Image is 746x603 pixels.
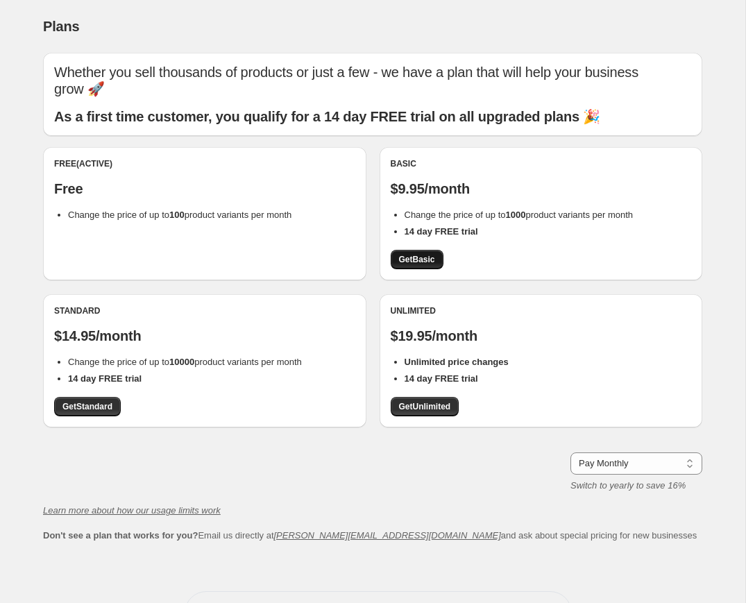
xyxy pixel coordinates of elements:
span: Get Basic [399,254,435,265]
span: Get Unlimited [399,401,451,412]
span: Change the price of up to product variants per month [405,210,634,220]
span: Change the price of up to product variants per month [68,357,302,367]
a: GetBasic [391,250,443,269]
b: 1000 [506,210,526,220]
b: As a first time customer, you qualify for a 14 day FREE trial on all upgraded plans 🎉 [54,109,600,124]
span: Get Standard [62,401,112,412]
b: Unlimited price changes [405,357,509,367]
p: Free [54,180,355,197]
a: Learn more about how our usage limits work [43,505,221,516]
a: GetUnlimited [391,397,459,416]
a: [PERSON_NAME][EMAIL_ADDRESS][DOMAIN_NAME] [274,530,501,541]
b: 14 day FREE trial [68,373,142,384]
div: Free (Active) [54,158,355,169]
i: Switch to yearly to save 16% [570,480,686,491]
p: $14.95/month [54,328,355,344]
div: Basic [391,158,692,169]
span: Change the price of up to product variants per month [68,210,291,220]
p: Whether you sell thousands of products or just a few - we have a plan that will help your busines... [54,64,691,97]
b: 100 [169,210,185,220]
span: Email us directly at and ask about special pricing for new businesses [43,530,697,541]
div: Standard [54,305,355,316]
p: $19.95/month [391,328,692,344]
b: 10000 [169,357,194,367]
b: 14 day FREE trial [405,226,478,237]
b: 14 day FREE trial [405,373,478,384]
a: GetStandard [54,397,121,416]
span: Plans [43,19,79,34]
div: Unlimited [391,305,692,316]
b: Don't see a plan that works for you? [43,530,198,541]
p: $9.95/month [391,180,692,197]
